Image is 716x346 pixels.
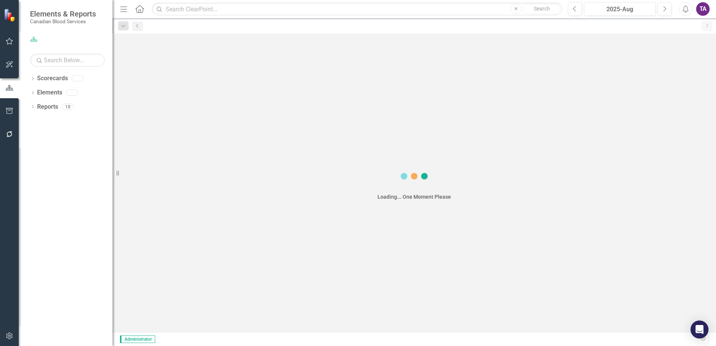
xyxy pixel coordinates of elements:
img: ClearPoint Strategy [4,9,17,22]
input: Search ClearPoint... [152,3,562,16]
a: Reports [37,103,58,111]
span: Elements & Reports [30,9,96,18]
div: 2025-Aug [587,5,653,14]
div: Loading... One Moment Please [377,193,451,201]
small: Canadian Blood Services [30,18,96,24]
button: Search [523,4,560,14]
a: Scorecards [37,74,68,83]
a: Elements [37,88,62,97]
input: Search Below... [30,54,105,67]
div: Open Intercom Messenger [691,321,709,339]
button: TA [696,2,710,16]
button: 2025-Aug [584,2,656,16]
div: 18 [62,103,74,110]
span: Administrator [120,336,155,343]
span: Search [534,6,550,12]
